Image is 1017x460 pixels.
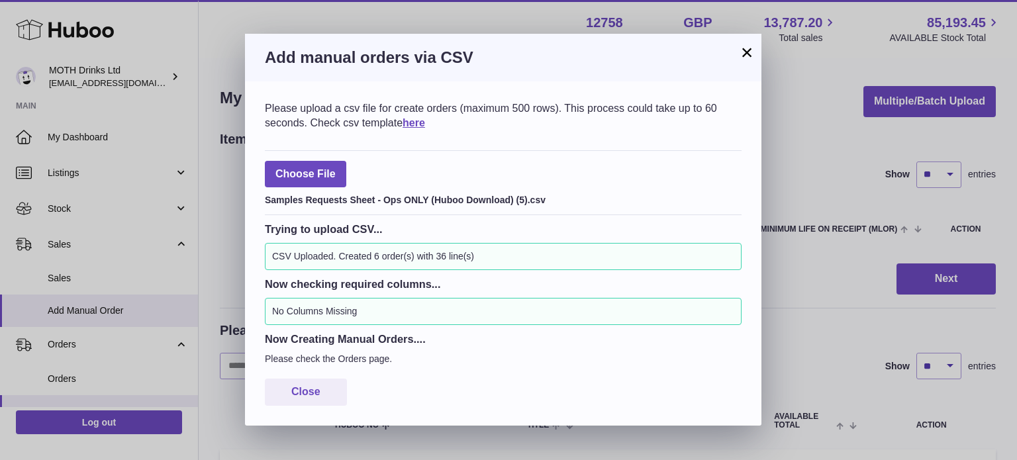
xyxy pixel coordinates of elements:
[265,379,347,406] button: Close
[265,47,742,68] h3: Add manual orders via CSV
[265,243,742,270] div: CSV Uploaded. Created 6 order(s) with 36 line(s)
[265,161,346,188] span: Choose File
[265,298,742,325] div: No Columns Missing
[265,191,742,207] div: Samples Requests Sheet - Ops ONLY (Huboo Download) (5).csv
[291,386,320,397] span: Close
[265,353,742,365] p: Please check the Orders page.
[265,222,742,236] h3: Trying to upload CSV...
[265,101,742,130] div: Please upload a csv file for create orders (maximum 500 rows). This process could take up to 60 s...
[265,332,742,346] h3: Now Creating Manual Orders....
[739,44,755,60] button: ×
[403,117,425,128] a: here
[265,277,742,291] h3: Now checking required columns...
